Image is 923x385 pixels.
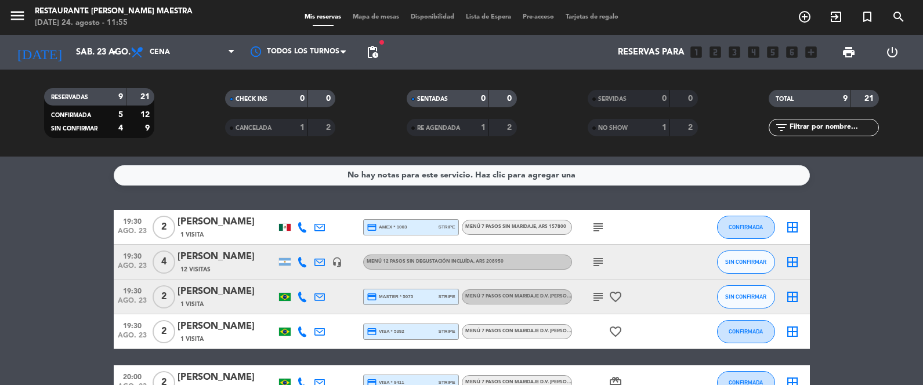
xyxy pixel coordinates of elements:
span: 1 Visita [180,230,204,239]
span: 20:00 [118,369,147,383]
div: [PERSON_NAME] [178,249,276,264]
strong: 1 [300,124,305,132]
span: Mis reservas [299,14,347,20]
i: favorite_border [609,290,622,304]
span: SENTADAS [417,96,448,102]
span: Menú 7 pasos con maridaje D.V. [PERSON_NAME] - [PERSON_NAME] [465,294,663,299]
span: amex * 1003 [367,222,407,233]
strong: 4 [118,124,123,132]
i: looks_4 [746,45,761,60]
div: [PERSON_NAME] [178,215,276,230]
i: filter_list [774,121,788,135]
strong: 0 [507,95,514,103]
span: SERVIDAS [598,96,627,102]
span: Reservas para [618,48,685,57]
i: border_all [786,255,799,269]
span: RESERVADAS [51,95,88,100]
span: , ARS 157800 [536,224,566,229]
span: Lista de Espera [460,14,517,20]
i: menu [9,7,26,24]
span: master * 5075 [367,292,414,302]
span: NO SHOW [598,125,628,131]
i: subject [591,255,605,269]
span: 2 [153,285,175,308]
span: Mapa de mesas [347,14,405,20]
strong: 0 [326,95,333,103]
strong: 2 [688,124,695,132]
i: headset_mic [332,257,342,267]
span: 19:30 [118,249,147,262]
div: LOG OUT [870,35,914,70]
strong: 0 [481,95,486,103]
button: CONFIRMADA [717,320,775,343]
input: Filtrar por nombre... [788,121,878,134]
i: [DATE] [9,39,70,65]
i: border_all [786,325,799,339]
span: Tarjetas de regalo [560,14,624,20]
i: looks_one [689,45,704,60]
span: ago. 23 [118,297,147,310]
span: 19:30 [118,214,147,227]
strong: 1 [662,124,667,132]
span: ago. 23 [118,332,147,345]
i: looks_two [708,45,723,60]
span: 1 Visita [180,335,204,344]
div: [DATE] 24. agosto - 11:55 [35,17,193,29]
strong: 0 [662,95,667,103]
div: [PERSON_NAME] [178,284,276,299]
i: power_settings_new [885,45,899,59]
i: credit_card [367,326,377,337]
i: credit_card [367,292,377,302]
strong: 0 [688,95,695,103]
span: 1 Visita [180,300,204,309]
span: stripe [439,293,455,300]
button: SIN CONFIRMAR [717,285,775,308]
strong: 5 [118,111,123,119]
i: favorite_border [609,325,622,339]
i: looks_6 [784,45,799,60]
span: Menú 7 pasos con maridaje D.V. [PERSON_NAME] - [PERSON_NAME] [465,380,632,384]
i: looks_5 [765,45,780,60]
button: menu [9,7,26,28]
span: CANCELADA [236,125,272,131]
div: [PERSON_NAME] [178,370,276,385]
strong: 0 [300,95,305,103]
span: Menú 7 pasos con maridaje D.V. [PERSON_NAME] - [PERSON_NAME] [465,329,632,333]
i: add_box [803,45,819,60]
span: Menú 7 pasos sin maridaje [465,224,566,229]
span: RE AGENDADA [417,125,460,131]
i: exit_to_app [829,10,843,24]
strong: 12 [140,111,152,119]
span: Menú 12 pasos sin degustación incluída [367,259,504,264]
i: credit_card [367,222,377,233]
span: Disponibilidad [405,14,460,20]
i: border_all [786,220,799,234]
strong: 9 [843,95,848,103]
span: SIN CONFIRMAR [51,126,97,132]
span: ago. 23 [118,227,147,241]
span: 2 [153,216,175,239]
div: No hay notas para este servicio. Haz clic para agregar una [348,169,575,182]
i: add_circle_outline [798,10,812,24]
span: CONFIRMADA [51,112,91,118]
span: print [842,45,856,59]
span: Cena [150,48,170,56]
strong: 21 [864,95,876,103]
strong: 21 [140,93,152,101]
button: CONFIRMADA [717,216,775,239]
i: border_all [786,290,799,304]
span: CONFIRMADA [729,224,763,230]
span: visa * 5392 [367,326,404,337]
span: CHECK INS [236,96,267,102]
i: subject [591,290,605,304]
span: 19:30 [118,318,147,332]
strong: 9 [145,124,152,132]
span: ago. 23 [118,262,147,275]
i: arrow_drop_down [108,45,122,59]
div: Restaurante [PERSON_NAME] Maestra [35,6,193,17]
span: stripe [439,223,455,231]
i: turned_in_not [860,10,874,24]
span: 4 [153,250,175,274]
span: SIN CONFIRMAR [725,259,766,265]
span: SIN CONFIRMAR [725,293,766,300]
